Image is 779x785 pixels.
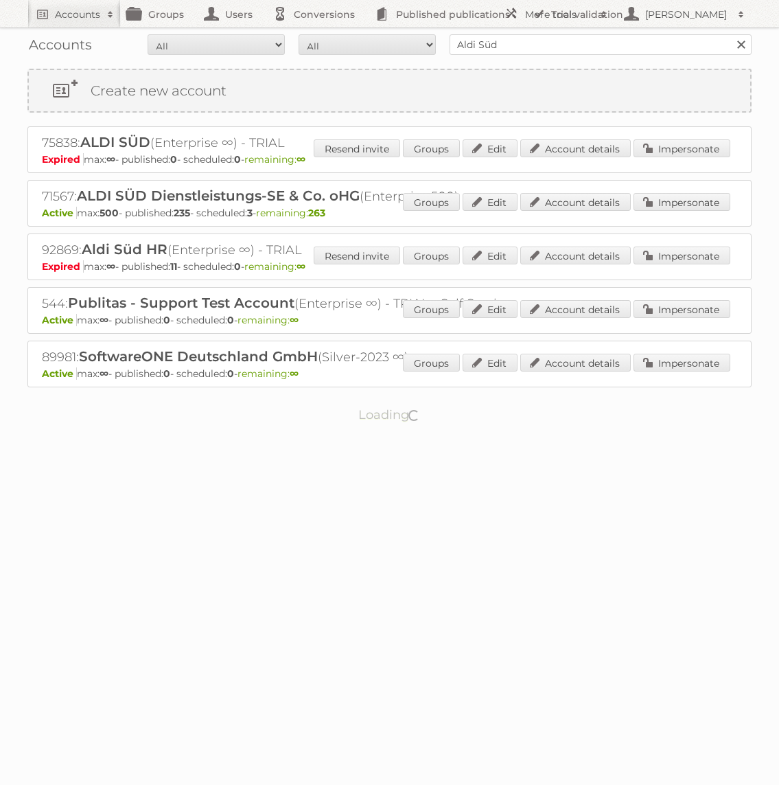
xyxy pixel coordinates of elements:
a: Account details [520,247,631,264]
strong: ∞ [297,153,305,166]
a: Edit [463,354,518,372]
span: Active [42,314,77,326]
strong: ∞ [100,367,108,380]
span: remaining: [244,260,305,273]
p: max: - published: - scheduled: - [42,207,737,219]
a: Account details [520,300,631,318]
h2: 544: (Enterprise ∞) - TRIAL - Self Service [42,295,522,312]
h2: 71567: (Enterprise 500) [42,187,522,205]
a: Edit [463,193,518,211]
strong: 3 [247,207,253,219]
strong: 0 [170,153,177,166]
h2: [PERSON_NAME] [642,8,731,21]
a: Account details [520,193,631,211]
a: Account details [520,139,631,157]
span: SoftwareONE Deutschland GmbH [79,348,318,365]
a: Groups [403,354,460,372]
span: Active [42,367,77,380]
p: max: - published: - scheduled: - [42,260,737,273]
strong: ∞ [290,314,299,326]
a: Edit [463,139,518,157]
p: max: - published: - scheduled: - [42,153,737,166]
span: Active [42,207,77,219]
strong: 0 [234,153,241,166]
strong: 500 [100,207,119,219]
a: Edit [463,247,518,264]
p: max: - published: - scheduled: - [42,367,737,380]
a: Resend invite [314,247,400,264]
span: ALDI SÜD Dienstleistungs-SE & Co. oHG [77,187,360,204]
a: Impersonate [633,139,730,157]
span: ALDI SÜD [80,134,150,150]
a: Account details [520,354,631,372]
span: remaining: [256,207,325,219]
h2: 89981: (Silver-2023 ∞) [42,348,522,366]
span: Publitas - Support Test Account [68,295,294,311]
a: Groups [403,300,460,318]
span: Expired [42,260,84,273]
strong: 11 [170,260,177,273]
a: Groups [403,193,460,211]
span: Aldi Süd HR [82,241,167,258]
span: remaining: [237,314,299,326]
strong: 0 [163,367,170,380]
strong: 0 [227,314,234,326]
a: Impersonate [633,247,730,264]
a: Impersonate [633,354,730,372]
a: Resend invite [314,139,400,157]
strong: ∞ [106,153,115,166]
a: Impersonate [633,193,730,211]
strong: 235 [174,207,190,219]
strong: ∞ [100,314,108,326]
strong: 0 [234,260,241,273]
a: Groups [403,247,460,264]
a: Groups [403,139,460,157]
h2: Accounts [55,8,100,21]
h2: 92869: (Enterprise ∞) - TRIAL [42,241,522,259]
strong: 0 [227,367,234,380]
strong: 0 [163,314,170,326]
strong: ∞ [297,260,305,273]
span: remaining: [237,367,299,380]
p: Loading [315,401,464,429]
p: max: - published: - scheduled: - [42,314,737,326]
strong: ∞ [106,260,115,273]
a: Create new account [29,70,750,111]
strong: ∞ [290,367,299,380]
h2: More tools [525,8,594,21]
h2: 75838: (Enterprise ∞) - TRIAL [42,134,522,152]
span: remaining: [244,153,305,166]
strong: 263 [308,207,325,219]
a: Edit [463,300,518,318]
a: Impersonate [633,300,730,318]
span: Expired [42,153,84,166]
